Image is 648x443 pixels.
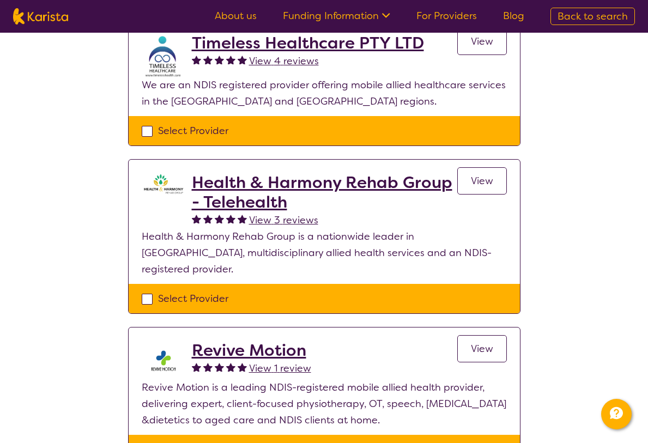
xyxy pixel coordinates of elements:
p: We are an NDIS registered provider offering mobile allied healthcare services in the [GEOGRAPHIC_... [142,77,507,110]
a: Health & Harmony Rehab Group - Telehealth [192,173,457,212]
span: View 4 reviews [249,54,319,68]
img: fullstar [192,55,201,64]
img: fullstar [238,362,247,372]
span: View [471,174,493,187]
span: View [471,35,493,48]
a: Back to search [550,8,635,25]
a: Timeless Healthcare PTY LTD [192,33,424,53]
span: View [471,342,493,355]
a: View 3 reviews [249,212,318,228]
a: View [457,28,507,55]
img: fullstar [203,362,213,372]
img: fullstar [226,55,235,64]
img: fullstar [215,362,224,372]
img: fullstar [203,214,213,223]
a: View [457,167,507,195]
p: Revive Motion is a leading NDIS-registered mobile allied health provider, delivering expert, clie... [142,379,507,428]
span: View 1 review [249,362,311,375]
a: View 1 review [249,360,311,377]
img: fullstar [215,214,224,223]
img: fullstar [226,362,235,372]
a: Revive Motion [192,341,311,360]
p: Health & Harmony Rehab Group is a nationwide leader in [GEOGRAPHIC_DATA], multidisciplinary allie... [142,228,507,277]
span: View 3 reviews [249,214,318,227]
img: Karista logo [13,8,68,25]
span: Back to search [558,10,628,23]
a: About us [215,9,257,22]
a: View [457,335,507,362]
img: fullstar [192,214,201,223]
img: fullstar [215,55,224,64]
button: Channel Menu [601,399,632,429]
a: View 4 reviews [249,53,319,69]
a: For Providers [416,9,477,22]
img: fullstar [226,214,235,223]
img: crpuwnkay6cgqnsg7el4.jpg [142,33,185,77]
img: fullstar [238,214,247,223]
img: fullstar [203,55,213,64]
img: fullstar [192,362,201,372]
a: Blog [503,9,524,22]
a: Funding Information [283,9,390,22]
img: o4hrnblhqvxidqdudqw1.png [142,341,185,379]
img: ztak9tblhgtrn1fit8ap.png [142,173,185,195]
img: fullstar [238,55,247,64]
